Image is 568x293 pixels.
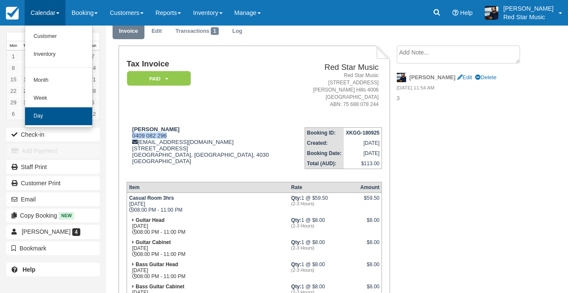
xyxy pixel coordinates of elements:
td: [DATE] 08:00 PM - 11:00 PM [127,259,289,282]
p: Red Star Music [503,13,554,21]
th: Booking Date: [305,148,344,158]
strong: Qty [291,239,301,245]
p: 3 [397,95,526,103]
strong: Qty [291,217,301,223]
strong: Casual Room 3hrs [129,195,174,201]
button: Copy Booking New [6,209,100,222]
em: (2-3 Hours) [291,201,356,206]
a: 22 [7,85,20,97]
div: $8.00 [360,239,379,252]
em: (2-3 Hours) [291,267,356,273]
th: Item [127,182,289,192]
h1: Tax Invoice [127,60,292,69]
button: Check-in [6,128,100,141]
button: Add Payment [6,144,100,158]
th: Total (AUD): [305,158,344,169]
div: $8.00 [360,217,379,230]
th: Tue [20,41,33,51]
th: Amount [358,182,382,192]
span: 4 [72,228,80,236]
ul: Calendar [25,26,93,128]
a: Edit [145,23,168,40]
div: $59.50 [360,195,379,208]
strong: Bass Guitar Head [136,261,178,267]
a: Staff Print [6,160,100,174]
a: Paid [127,71,188,86]
a: Help [6,263,100,276]
strong: [PERSON_NAME] [410,74,456,80]
em: (2-3 Hours) [291,223,356,228]
a: 9 [20,62,33,74]
button: Email [6,192,100,206]
a: Customer [25,28,92,46]
a: 2 [20,51,33,62]
th: Booking ID: [305,127,344,138]
a: [PERSON_NAME] 4 [6,225,100,238]
strong: Qty [291,284,301,290]
a: 7 [20,108,33,120]
span: 1 [211,27,219,35]
address: Red Star Music [STREET_ADDRESS] [PERSON_NAME] Hills 4006 [GEOGRAPHIC_DATA] ABN: 75 688 078 244 [295,72,379,109]
span: Help [460,9,473,16]
a: 1 [7,51,20,62]
em: (2-3 Hours) [291,245,356,250]
a: Customer Print [6,176,100,190]
a: Invoice [113,23,144,40]
a: Inventory [25,46,92,63]
em: [DATE] 11:54 AM [397,84,526,94]
a: 21 [86,74,99,85]
a: Log [226,23,249,40]
strong: XKGG-180925 [346,130,379,136]
a: 7 [86,51,99,62]
th: Created: [305,138,344,148]
td: 1 @ $8.00 [289,259,358,282]
a: 5 [86,97,99,108]
a: Transactions1 [169,23,225,40]
a: 28 [86,85,99,97]
strong: Qty [291,261,301,267]
div: 0409 082 296 [EMAIL_ADDRESS][DOMAIN_NAME] [STREET_ADDRESS] [GEOGRAPHIC_DATA], [GEOGRAPHIC_DATA], ... [127,126,292,175]
img: checkfront-main-nav-mini-logo.png [6,7,19,20]
a: 30 [20,97,33,108]
a: 6 [7,108,20,120]
th: Rate [289,182,358,192]
a: Week [25,89,92,107]
td: [DATE] [344,138,382,148]
td: [DATE] [344,148,382,158]
i: Help [452,10,458,16]
strong: Bass Guitar Cabinet [136,284,184,290]
b: Help [23,266,35,273]
button: Bookmark [6,241,100,255]
strong: [PERSON_NAME] [132,126,180,132]
th: Sun [86,41,99,51]
a: 14 [86,62,99,74]
td: 1 @ $8.00 [289,237,358,259]
p: [PERSON_NAME] [503,4,554,13]
a: 16 [20,74,33,85]
div: $8.00 [360,261,379,274]
img: A1 [485,6,498,20]
span: New [59,212,74,219]
th: Mon [7,41,20,51]
em: Paid [127,71,191,86]
td: 1 @ $59.50 [289,192,358,215]
strong: Guitar Head [136,217,164,223]
a: Day [25,107,92,125]
a: 29 [7,97,20,108]
strong: Guitar Cabinet [136,239,171,245]
td: [DATE] 08:00 PM - 11:00 PM [127,192,289,215]
span: [PERSON_NAME] [22,228,71,235]
td: 1 @ $8.00 [289,215,358,237]
a: Edit [457,74,472,80]
a: 15 [7,74,20,85]
a: 23 [20,85,33,97]
a: 12 [86,108,99,120]
td: [DATE] 08:00 PM - 11:00 PM [127,215,289,237]
a: Delete [475,74,496,80]
a: 8 [7,62,20,74]
a: Month [25,72,92,89]
strong: Qty [291,195,301,201]
td: $113.00 [344,158,382,169]
td: [DATE] 08:00 PM - 11:00 PM [127,237,289,259]
h2: Red Star Music [295,63,379,72]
